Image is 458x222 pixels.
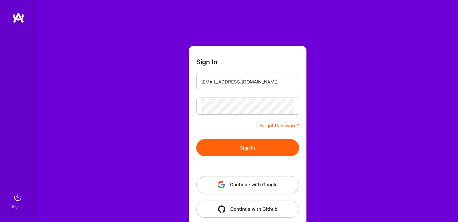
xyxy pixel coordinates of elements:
[12,191,24,203] img: sign in
[259,122,299,129] a: Forgot Password?
[196,201,299,218] button: Continue with Github
[218,181,225,188] img: icon
[12,12,24,23] img: logo
[196,139,299,156] button: Sign In
[201,74,294,90] input: Email...
[218,205,225,213] img: icon
[196,176,299,193] button: Continue with Google
[12,203,24,210] div: Sign In
[13,191,24,210] a: sign inSign In
[196,58,217,66] h3: Sign In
